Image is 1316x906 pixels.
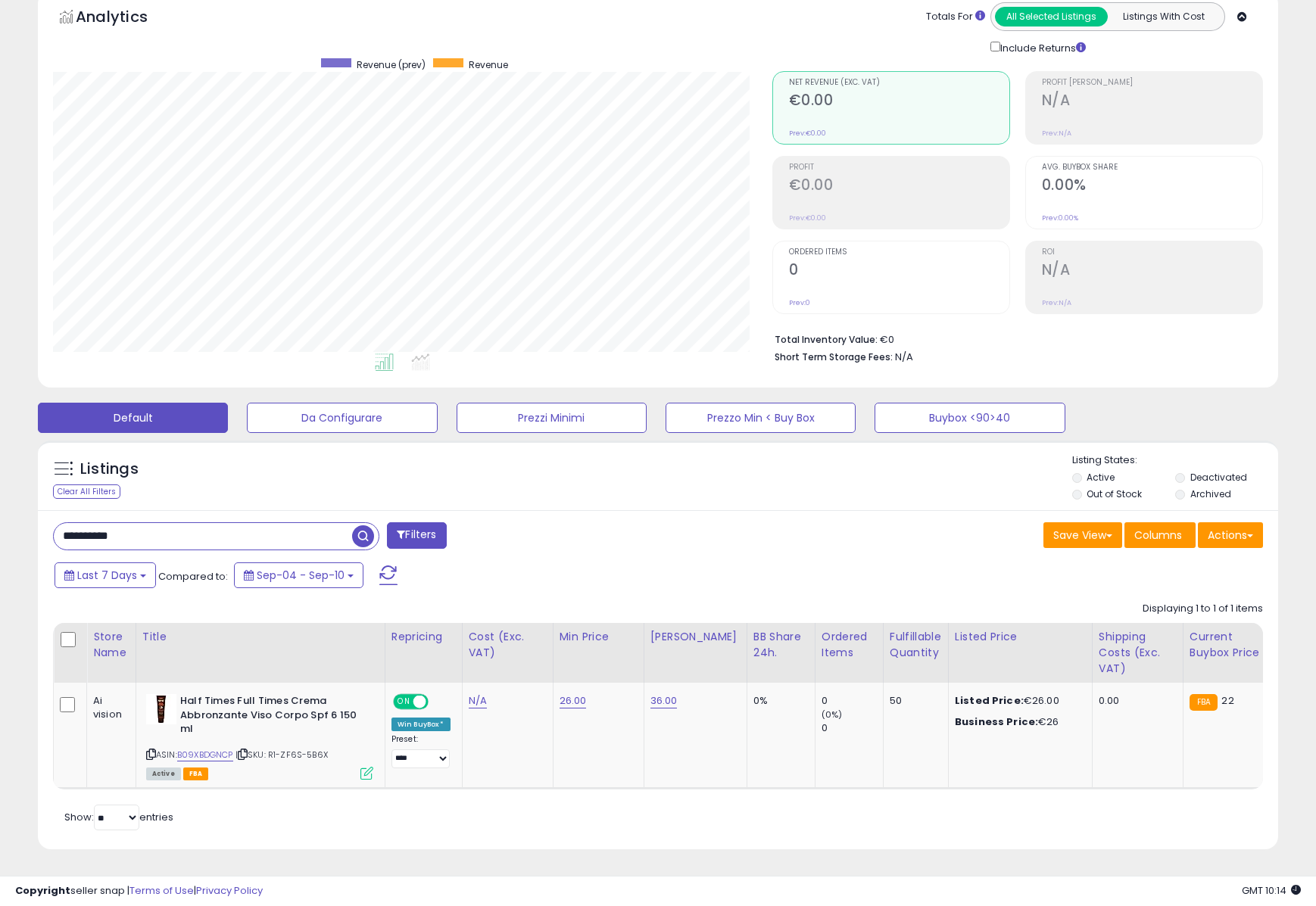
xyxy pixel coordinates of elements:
[1190,471,1247,484] label: Deactivated
[391,718,451,731] div: Win BuyBox *
[822,721,883,735] div: 0
[1072,453,1278,468] p: Listing States:
[1124,522,1196,548] button: Columns
[890,694,937,708] div: 50
[142,629,379,645] div: Title
[15,884,263,898] div: seller snap | |
[1107,7,1220,26] button: Listings With Cost
[789,248,1009,257] span: Ordered Items
[469,629,547,661] div: Cost (Exc. VAT)
[357,58,426,71] span: Revenue (prev)
[1221,693,1233,708] span: 22
[560,693,587,708] a: 26.00
[955,694,1081,708] div: €26.00
[650,629,741,645] div: [PERSON_NAME]
[955,715,1038,729] b: Business Price:
[1242,883,1301,898] span: 2025-09-18 10:14 GMT
[469,58,508,71] span: Revenue
[1042,79,1262,87] span: Profit [PERSON_NAME]
[247,403,437,433] button: Da Configurare
[146,767,181,780] span: All listings currently available for purchase on Amazon
[64,810,173,824] span: Show: entries
[890,629,942,661] div: Fulfillable Quantity
[146,694,373,778] div: ASIN:
[391,629,456,645] div: Repricing
[391,734,451,768] div: Preset:
[1099,629,1177,677] div: Shipping Costs (Exc. VAT)
[1042,261,1262,282] h2: N/A
[1190,487,1231,500] label: Archived
[822,708,843,721] small: (0%)
[1043,522,1122,548] button: Save View
[146,694,176,724] img: 310dTx-NDuL._SL40_.jpg
[1042,248,1262,257] span: ROI
[1042,129,1071,138] small: Prev: N/A
[257,568,345,583] span: Sep-04 - Sep-10
[926,10,985,24] div: Totals For
[1042,298,1071,307] small: Prev: N/A
[1087,487,1142,500] label: Out of Stock
[457,403,647,433] button: Prezzi Minimi
[1042,92,1262,112] h2: N/A
[789,79,1009,87] span: Net Revenue (Exc. VAT)
[469,693,487,708] a: N/A
[129,883,194,898] a: Terms of Use
[995,7,1108,26] button: All Selected Listings
[177,749,233,761] a: B09XBDGNCP
[93,629,129,661] div: Store Name
[1099,694,1171,708] div: 0.00
[895,350,913,364] span: N/A
[822,629,877,661] div: Ordered Items
[234,562,363,588] button: Sep-04 - Sep-10
[55,562,156,588] button: Last 7 Days
[1134,528,1182,543] span: Columns
[15,883,70,898] strong: Copyright
[1190,694,1218,711] small: FBA
[955,693,1024,708] b: Listed Price:
[196,883,263,898] a: Privacy Policy
[183,767,209,780] span: FBA
[789,176,1009,197] h2: €0.00
[560,629,638,645] div: Min Price
[77,568,137,583] span: Last 7 Days
[1198,522,1263,548] button: Actions
[775,333,878,346] b: Total Inventory Value:
[979,39,1104,56] div: Include Returns
[789,129,826,138] small: Prev: €0.00
[1143,602,1263,616] div: Displaying 1 to 1 of 1 items
[775,350,893,363] b: Short Term Storage Fees:
[38,403,228,433] button: Default
[235,749,328,761] span: | SKU: R1-ZF6S-5B6X
[394,696,413,708] span: ON
[1190,629,1268,661] div: Current Buybox Price
[789,261,1009,282] h2: 0
[76,6,177,31] h5: Analytics
[158,569,228,584] span: Compared to:
[789,213,826,223] small: Prev: €0.00
[1042,163,1262,172] span: Avg. Buybox Share
[875,403,1065,433] button: Buybox <90>40
[822,694,883,708] div: 0
[426,696,451,708] span: OFF
[387,522,446,549] button: Filters
[753,629,809,661] div: BB Share 24h.
[955,715,1081,729] div: €26
[753,694,803,708] div: 0%
[53,484,120,499] div: Clear All Filters
[1042,213,1078,223] small: Prev: 0.00%
[1042,176,1262,197] h2: 0.00%
[955,629,1086,645] div: Listed Price
[789,92,1009,112] h2: €0.00
[789,298,810,307] small: Prev: 0
[789,163,1009,172] span: Profit
[80,459,139,480] h5: Listings
[666,403,856,433] button: Prezzo Min < Buy Box
[650,693,678,708] a: 36.00
[1087,471,1115,484] label: Active
[180,694,364,740] b: Half Times Full Times Crema Abbronzante Viso Corpo Spf 6 150 ml
[93,694,124,721] div: Ai vision
[775,329,1252,347] li: €0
